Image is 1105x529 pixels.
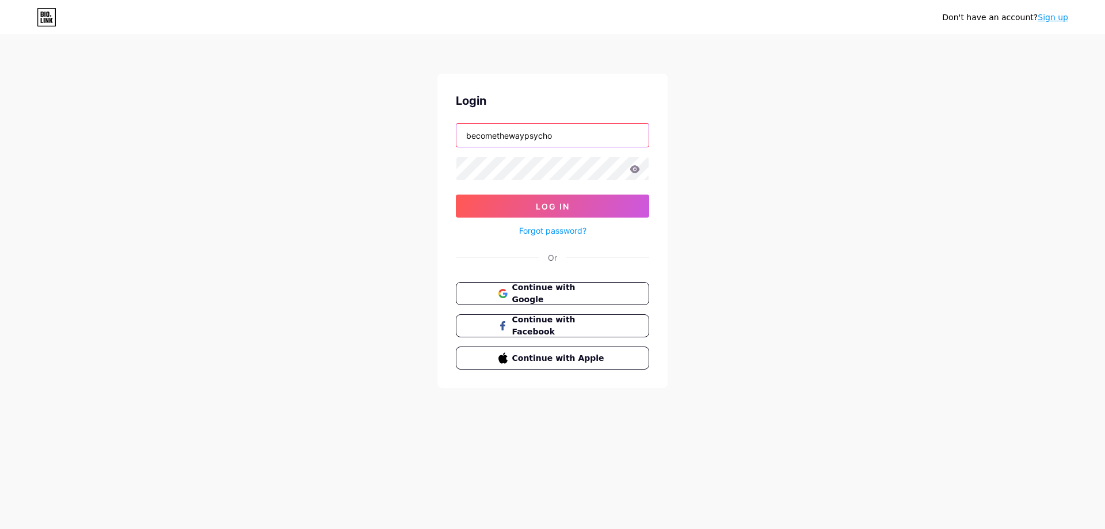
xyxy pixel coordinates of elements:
[536,201,570,211] span: Log In
[456,124,649,147] input: Username
[456,347,649,370] button: Continue with Apple
[456,195,649,218] button: Log In
[942,12,1068,24] div: Don't have an account?
[512,352,607,364] span: Continue with Apple
[1038,13,1068,22] a: Sign up
[519,224,586,237] a: Forgot password?
[456,282,649,305] button: Continue with Google
[548,252,557,264] div: Or
[512,314,607,338] span: Continue with Facebook
[456,314,649,337] button: Continue with Facebook
[512,281,607,306] span: Continue with Google
[456,92,649,109] div: Login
